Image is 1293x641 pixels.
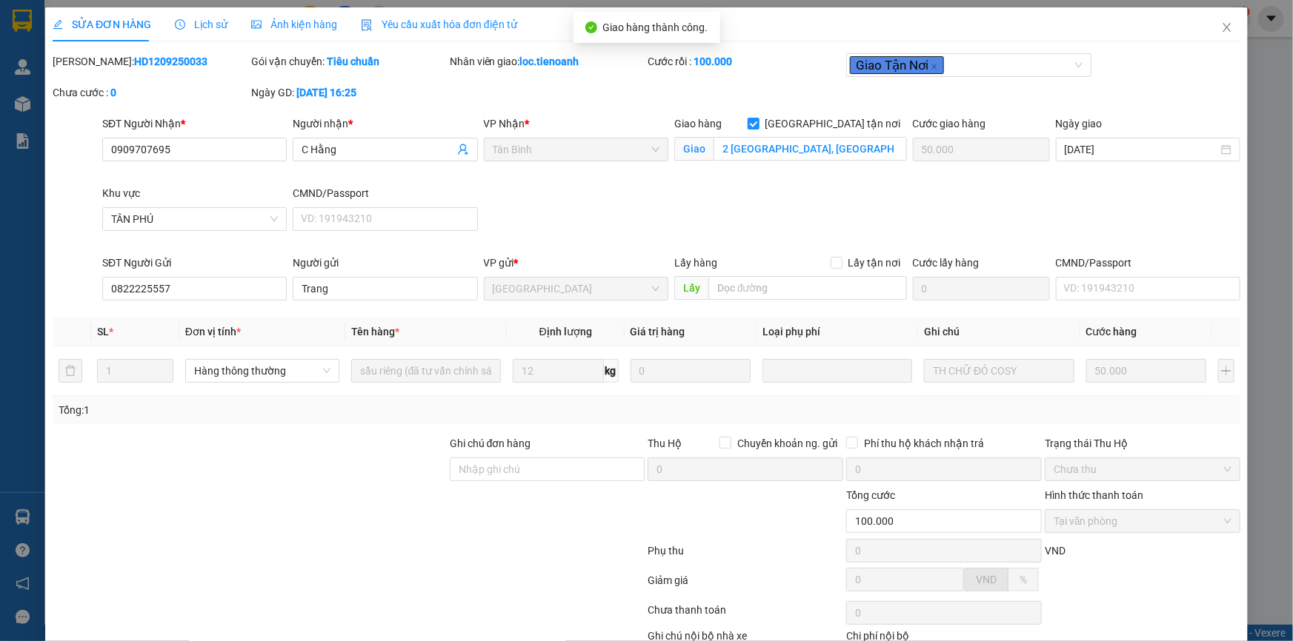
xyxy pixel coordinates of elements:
[714,137,907,161] input: Giao tận nơi
[59,359,82,383] button: delete
[1056,118,1103,130] label: Ngày giao
[251,19,337,30] span: Ảnh kiện hàng
[327,56,379,67] b: Tiêu chuẩn
[976,574,997,585] span: VND
[647,543,845,568] div: Phụ thu
[631,326,685,338] span: Giá trị hàng
[493,278,659,300] span: Hòa Đông
[293,115,477,132] div: Người nhận
[53,84,248,101] div: Chưa cước :
[918,318,1080,346] th: Ghi chú
[493,138,659,161] span: Tân Bình
[1065,141,1218,158] input: Ngày giao
[539,326,592,338] span: Định lượng
[731,435,843,452] span: Chuyển khoản ng. gửi
[175,19,185,30] span: clock-circle
[1056,255,1240,271] div: CMND/Passport
[194,360,330,382] span: Hàng thông thường
[674,276,708,300] span: Lấy
[1054,510,1231,532] span: Tại văn phòng
[1054,458,1231,480] span: Chưa thu
[53,53,248,70] div: [PERSON_NAME]:
[846,489,895,501] span: Tổng cước
[674,257,717,269] span: Lấy hàng
[450,437,531,449] label: Ghi chú đơn hàng
[913,118,986,130] label: Cước giao hàng
[102,115,287,132] div: SĐT Người Nhận
[520,56,579,67] b: loc.tienoanh
[648,437,682,449] span: Thu Hộ
[757,318,918,346] th: Loại phụ phí
[1020,574,1027,585] span: %
[450,53,645,70] div: Nhân viên giao:
[293,185,477,201] div: CMND/Passport
[674,118,722,130] span: Giao hàng
[913,277,1050,301] input: Cước lấy hàng
[604,359,619,383] span: kg
[111,208,278,230] span: TÂN PHÚ
[97,326,109,338] span: SL
[59,402,499,418] div: Tổng: 1
[631,359,751,383] input: 0
[251,53,447,70] div: Gói vận chuyển:
[102,255,287,271] div: SĐT Người Gửi
[110,87,116,98] b: 0
[1045,435,1240,452] div: Trạng thái Thu Hộ
[175,19,227,30] span: Lịch sử
[850,56,944,74] span: Giao Tận Nơi
[102,185,287,201] div: Khu vực
[293,255,477,271] div: Người gửi
[924,359,1074,383] input: Ghi Chú
[251,19,262,30] span: picture
[1218,359,1234,383] button: plus
[842,255,907,271] span: Lấy tận nơi
[1045,489,1143,501] label: Hình thức thanh toán
[361,19,373,31] img: icon
[134,56,207,67] b: HD1209250033
[648,53,843,70] div: Cước rồi :
[251,84,447,101] div: Ngày GD:
[931,63,938,70] span: close
[858,435,990,452] span: Phí thu hộ khách nhận trả
[694,56,732,67] b: 100.000
[647,602,845,628] div: Chưa thanh toán
[185,326,241,338] span: Đơn vị tính
[457,144,469,155] span: user-add
[1086,326,1137,338] span: Cước hàng
[913,257,980,269] label: Cước lấy hàng
[53,19,63,30] span: edit
[484,118,525,130] span: VP Nhận
[296,87,356,98] b: [DATE] 16:25
[361,19,517,30] span: Yêu cầu xuất hóa đơn điện tử
[1086,359,1207,383] input: 0
[351,359,501,383] input: VD: Bàn, Ghế
[450,457,645,481] input: Ghi chú đơn hàng
[351,326,399,338] span: Tên hàng
[1045,545,1066,557] span: VND
[53,19,151,30] span: SỬA ĐƠN HÀNG
[1206,7,1248,49] button: Close
[759,115,907,132] span: [GEOGRAPHIC_DATA] tận nơi
[674,137,714,161] span: Giao
[603,21,708,33] span: Giao hàng thành công.
[913,138,1050,161] input: Cước giao hàng
[647,572,845,598] div: Giảm giá
[585,21,597,33] span: check-circle
[1221,21,1233,33] span: close
[708,276,907,300] input: Dọc đường
[484,255,668,271] div: VP gửi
